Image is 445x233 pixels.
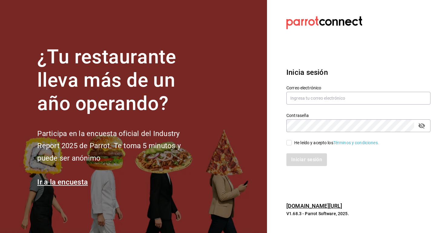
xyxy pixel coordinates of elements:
h3: Inicia sesión [286,67,430,78]
a: [DOMAIN_NAME][URL] [286,203,342,209]
h1: ¿Tu restaurante lleva más de un año operando? [37,45,201,115]
div: He leído y acepto los [294,140,379,146]
input: Ingresa tu correo electrónico [286,92,430,105]
p: V1.68.3 - Parrot Software, 2025. [286,211,430,217]
h2: Participa en la encuesta oficial del Industry Report 2025 de Parrot. Te toma 5 minutos y puede se... [37,128,201,165]
a: Términos y condiciones. [333,140,379,145]
button: passwordField [417,121,427,131]
label: Contraseña [286,113,430,118]
a: Ir a la encuesta [37,178,88,186]
label: Correo electrónico [286,86,430,90]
